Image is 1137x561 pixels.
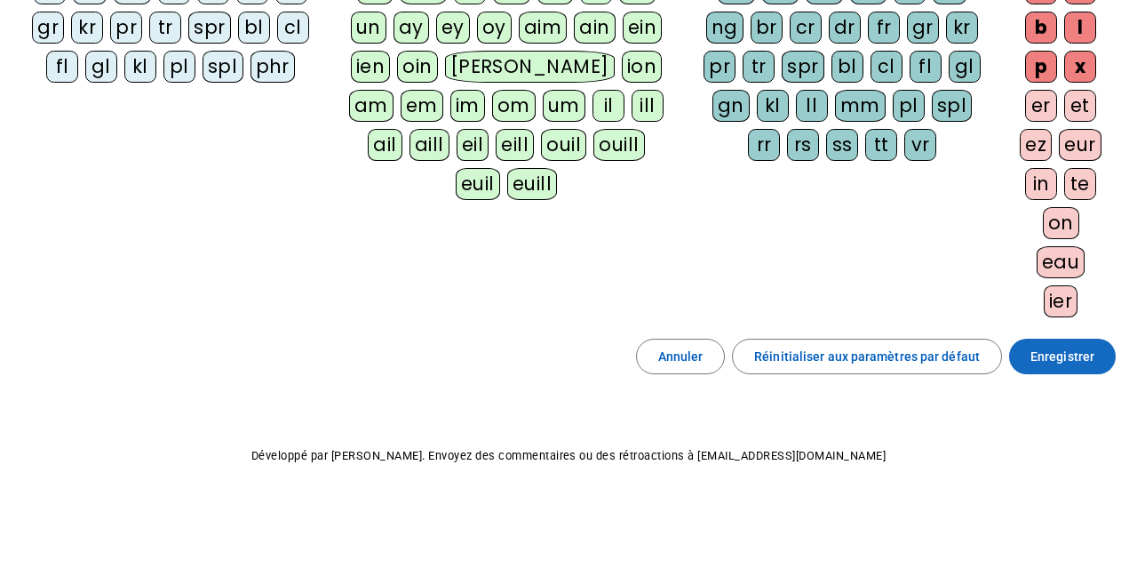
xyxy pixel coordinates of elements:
div: am [349,90,394,122]
div: ion [622,51,663,83]
div: euil [456,168,500,200]
div: bl [238,12,270,44]
div: kl [757,90,789,122]
div: eau [1037,246,1085,278]
div: spl [203,51,243,83]
div: oy [477,12,512,44]
div: ez [1020,129,1052,161]
button: Annuler [636,339,726,374]
div: aim [519,12,568,44]
div: rs [787,129,819,161]
div: eur [1059,129,1101,161]
div: gl [85,51,117,83]
div: ier [1044,285,1078,317]
button: Enregistrer [1009,339,1116,374]
div: im [450,90,485,122]
div: spr [782,51,824,83]
div: p [1025,51,1057,83]
div: phr [250,51,296,83]
div: euill [507,168,557,200]
div: eil [457,129,489,161]
div: fl [46,51,78,83]
span: Annuler [658,346,704,367]
div: on [1043,207,1079,239]
div: cl [871,51,902,83]
div: pl [893,90,925,122]
div: gn [712,90,750,122]
div: ey [436,12,470,44]
div: spl [932,90,973,122]
div: ill [632,90,664,122]
button: Réinitialiser aux paramètres par défaut [732,339,1002,374]
div: fr [868,12,900,44]
div: b [1025,12,1057,44]
div: x [1064,51,1096,83]
div: eill [496,129,534,161]
div: ail [368,129,402,161]
div: mm [835,90,886,122]
div: vr [904,129,936,161]
p: Développé par [PERSON_NAME]. Envoyez des commentaires ou des rétroactions à [EMAIL_ADDRESS][DOMAI... [14,445,1123,467]
div: spr [188,12,231,44]
div: cr [790,12,822,44]
div: aill [409,129,449,161]
div: gr [32,12,64,44]
div: ss [826,129,858,161]
div: kr [71,12,103,44]
div: l [1064,12,1096,44]
div: et [1064,90,1096,122]
span: Réinitialiser aux paramètres par défaut [754,346,980,367]
div: ll [796,90,828,122]
div: pr [704,51,735,83]
div: er [1025,90,1057,122]
div: em [401,90,443,122]
div: pr [110,12,142,44]
div: ouil [541,129,586,161]
div: ain [574,12,616,44]
div: un [351,12,386,44]
div: tr [743,51,775,83]
div: ay [394,12,429,44]
div: gr [907,12,939,44]
div: te [1064,168,1096,200]
div: om [492,90,536,122]
div: il [592,90,624,122]
div: rr [748,129,780,161]
div: cl [277,12,309,44]
div: ouill [593,129,644,161]
div: gl [949,51,981,83]
div: um [543,90,585,122]
div: tt [865,129,897,161]
div: oin [397,51,438,83]
div: in [1025,168,1057,200]
div: ng [706,12,743,44]
span: Enregistrer [1030,346,1094,367]
div: fl [910,51,942,83]
div: kr [946,12,978,44]
div: ein [623,12,663,44]
div: ien [351,51,391,83]
div: tr [149,12,181,44]
div: [PERSON_NAME] [445,51,615,83]
div: bl [831,51,863,83]
div: kl [124,51,156,83]
div: br [751,12,783,44]
div: pl [163,51,195,83]
div: dr [829,12,861,44]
